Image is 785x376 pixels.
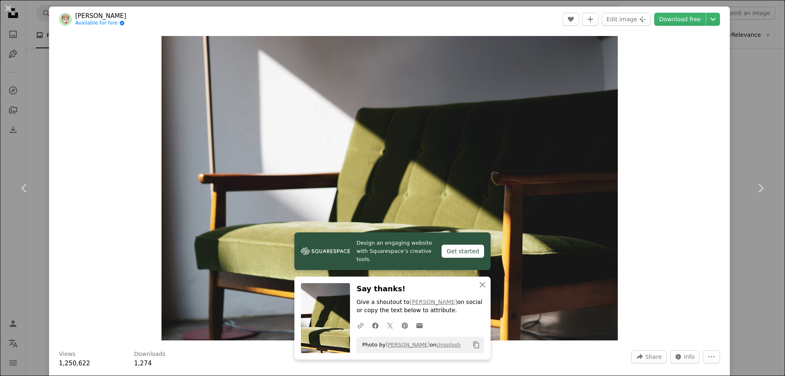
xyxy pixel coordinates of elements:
[631,350,666,363] button: Share this image
[75,20,126,27] a: Available for hire
[59,13,72,26] img: Go to Yi Wei's profile
[161,36,618,340] button: Zoom in on this image
[703,350,720,363] button: More Actions
[357,298,484,315] p: Give a shoutout to on social or copy the text below to attribute.
[368,317,383,333] a: Share on Facebook
[670,350,700,363] button: Stats about this image
[134,360,152,367] span: 1,274
[684,351,695,363] span: Info
[582,13,599,26] button: Add to Collection
[436,342,460,348] a: Unsplash
[563,13,579,26] button: Like
[301,245,350,257] img: file-1606177908946-d1eed1cbe4f5image
[59,350,76,358] h3: Views
[386,342,430,348] a: [PERSON_NAME]
[357,239,435,263] span: Design an engaging website with Squarespace’s creative tools.
[410,299,457,305] a: [PERSON_NAME]
[706,13,720,26] button: Choose download size
[397,317,412,333] a: Share on Pinterest
[358,338,461,351] span: Photo by on
[602,13,651,26] button: Edit image
[442,245,484,258] div: Get started
[134,350,166,358] h3: Downloads
[469,338,483,352] button: Copy to clipboard
[59,360,90,367] span: 1,250,622
[294,232,491,270] a: Design an engaging website with Squarespace’s creative tools.Get started
[412,317,427,333] a: Share over email
[383,317,397,333] a: Share on Twitter
[645,351,662,363] span: Share
[75,12,126,20] a: [PERSON_NAME]
[357,283,484,295] h3: Say thanks!
[654,13,706,26] a: Download free
[161,36,618,340] img: brown wooden framed green padded armchair
[736,149,785,227] a: Next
